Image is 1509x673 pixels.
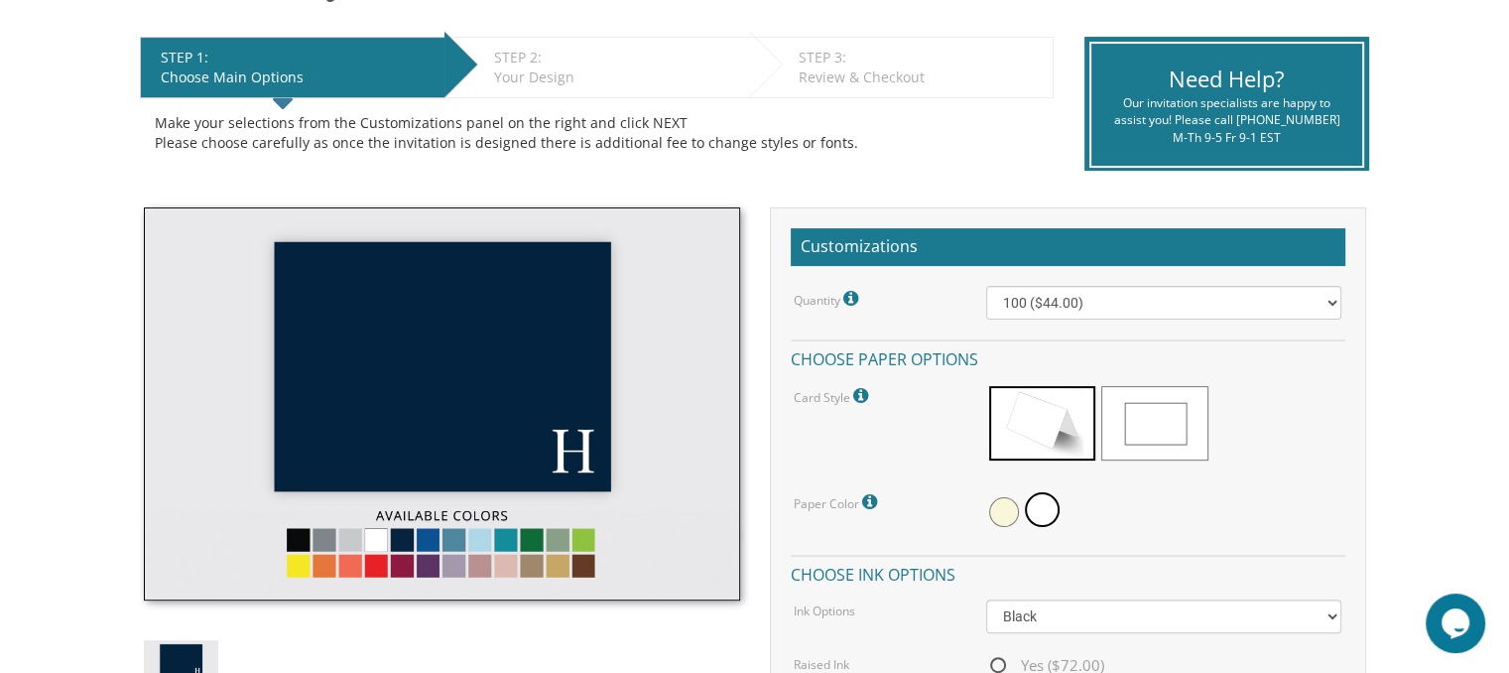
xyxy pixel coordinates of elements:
label: Paper Color [794,489,882,515]
img: style-11.jpg [144,207,740,601]
div: Need Help? [1106,64,1347,94]
h2: Customizations [791,228,1345,266]
label: Quantity [794,286,863,312]
h4: Choose ink options [791,555,1345,590]
iframe: chat widget [1426,594,1489,653]
label: Card Style [794,383,873,409]
div: Our invitation specialists are happy to assist you! Please call [PHONE_NUMBER] M-Th 9-5 Fr 9-1 EST [1106,94,1347,145]
div: STEP 3: [799,48,1043,67]
label: Raised Ink [794,656,849,673]
label: Ink Options [794,603,855,619]
div: Choose Main Options [161,67,435,87]
div: Your Design [494,67,739,87]
h4: Choose paper options [791,339,1345,374]
div: STEP 1: [161,48,435,67]
div: Review & Checkout [799,67,1043,87]
div: STEP 2: [494,48,739,67]
div: Make your selections from the Customizations panel on the right and click NEXT Please choose care... [155,113,1039,153]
